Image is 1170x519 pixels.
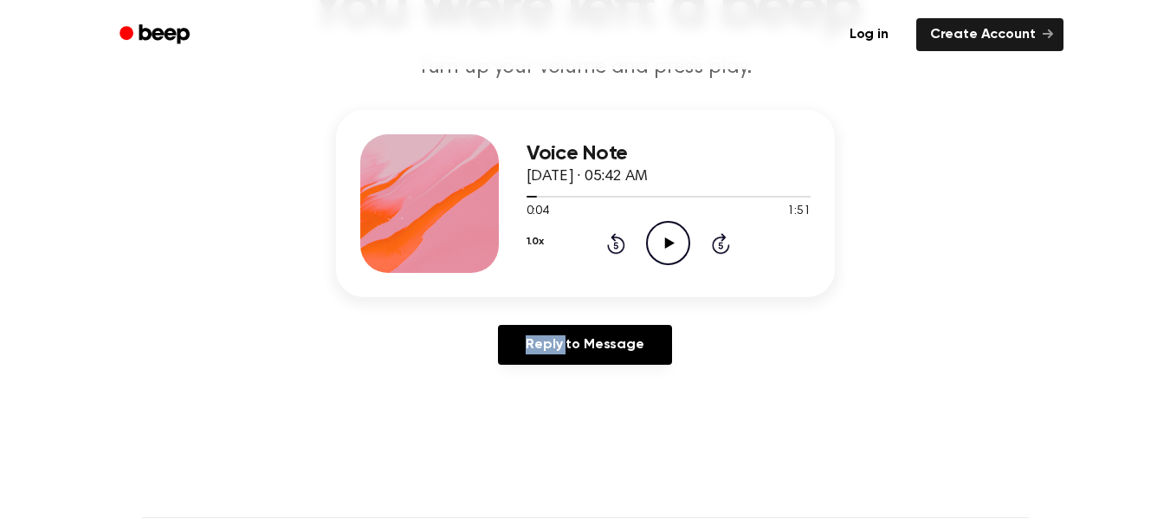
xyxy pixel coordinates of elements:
[527,227,544,256] button: 1.0x
[107,18,205,52] a: Beep
[527,203,549,221] span: 0:04
[916,18,1063,51] a: Create Account
[787,203,810,221] span: 1:51
[527,142,811,165] h3: Voice Note
[832,15,906,55] a: Log in
[527,169,648,185] span: [DATE] · 05:42 AM
[498,325,671,365] a: Reply to Message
